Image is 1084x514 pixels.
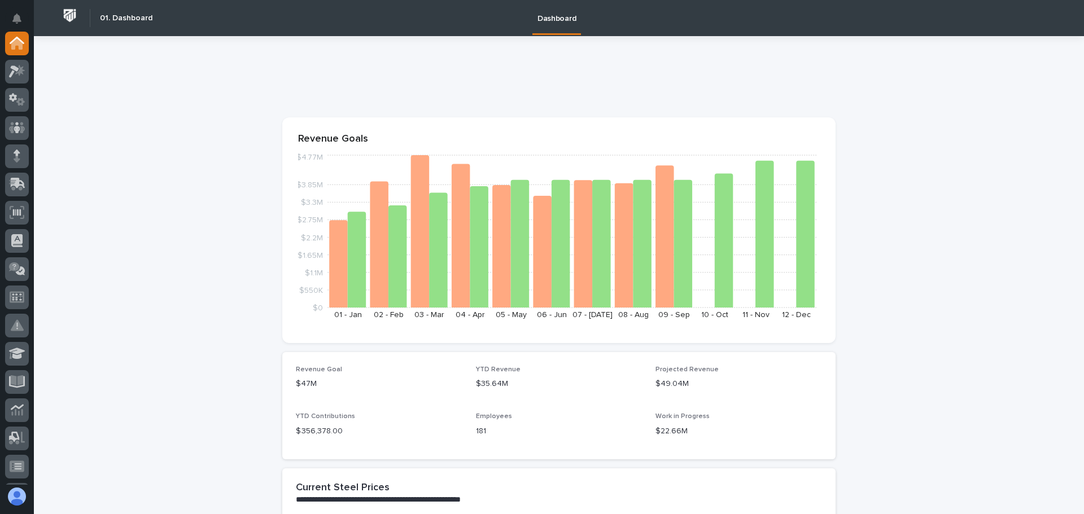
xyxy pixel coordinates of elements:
button: Notifications [5,7,29,30]
text: 09 - Sep [658,311,690,319]
text: 02 - Feb [374,311,404,319]
tspan: $3.3M [301,199,323,207]
text: 05 - May [496,311,527,319]
text: 03 - Mar [414,311,444,319]
text: 06 - Jun [537,311,567,319]
text: 10 - Oct [701,311,728,319]
tspan: $2.75M [297,216,323,224]
tspan: $4.77M [296,153,323,161]
text: 04 - Apr [456,311,485,319]
p: $ 356,378.00 [296,425,462,437]
tspan: $1.65M [298,251,323,259]
span: YTD Contributions [296,413,355,420]
text: 12 - Dec [782,311,811,319]
img: Workspace Logo [59,5,80,26]
span: Projected Revenue [655,366,719,373]
span: Employees [476,413,512,420]
text: 11 - Nov [742,311,770,319]
tspan: $1.1M [305,269,323,276]
p: Revenue Goals [298,133,820,146]
text: 01 - Jan [334,311,362,319]
button: users-avatar [5,485,29,508]
div: Notifications [14,14,29,32]
tspan: $2.2M [301,234,323,241]
p: $35.64M [476,378,642,390]
p: $47M [296,378,462,390]
text: 07 - [DATE] [572,311,613,319]
text: 08 - Aug [618,311,649,319]
span: Work in Progress [655,413,710,420]
p: $22.66M [655,425,822,437]
h2: Current Steel Prices [296,482,390,494]
h2: 01. Dashboard [100,14,152,23]
tspan: $550K [299,286,323,294]
span: Revenue Goal [296,366,342,373]
span: YTD Revenue [476,366,521,373]
p: 181 [476,425,642,437]
tspan: $0 [313,304,323,312]
tspan: $3.85M [296,181,323,189]
p: $49.04M [655,378,822,390]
